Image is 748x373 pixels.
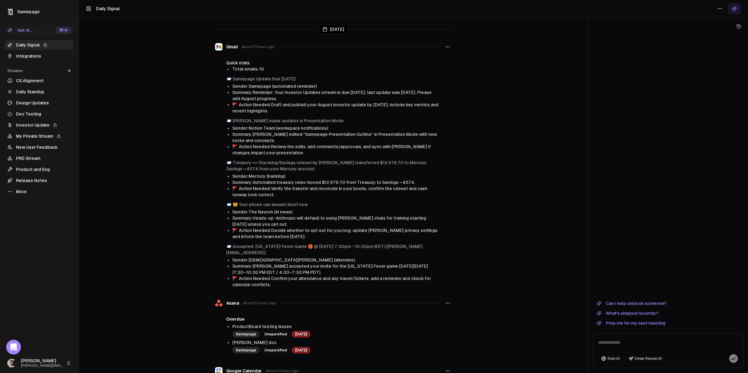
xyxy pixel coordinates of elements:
[5,164,74,174] a: Product and Eng
[318,25,348,34] div: [DATE]
[232,215,440,227] li: Summary: Heads-up: Anthropic will default to using [PERSON_NAME] chats for training starting [DAT...
[232,340,277,345] a: [PERSON_NAME] doc
[5,98,74,108] a: Design Updates
[232,173,440,179] li: Sender: Mercury (banking)
[5,109,74,119] a: Dev Testing
[233,202,308,207] a: 😸 Your phone can answer itself now
[232,276,238,281] span: flag
[232,209,440,215] li: Sender: The Neuron (AI news)
[232,83,440,89] li: Sender: Samepage (automated reminder)
[261,347,290,354] div: Unspecified
[243,301,276,306] span: about 6 hours ago
[5,142,74,152] a: New User Feedback
[21,358,64,364] span: [PERSON_NAME]
[5,66,74,76] div: Streams
[226,44,238,50] span: Gmail
[5,187,74,197] a: More
[226,76,231,81] span: envelope
[232,89,440,102] li: Summary: Reminder: Your Investor Updates stream is due [DATE]; last update was [DATE]. Please add...
[232,179,440,185] li: Summary: Automated treasury rules moved $12,976.70 from Treasury to Savings ••4574.
[232,347,260,354] div: Samepage
[232,185,440,198] li: Action Needed: Verify the transfer and reconcile in your books; confirm the ruleset and cash runw...
[5,51,74,61] a: Integrations
[232,227,440,240] li: Action Needed: Decide whether to opt out for you/org; update [PERSON_NAME] privacy settings and i...
[226,118,231,123] span: envelope
[5,356,74,371] button: [PERSON_NAME][PERSON_NAME][EMAIL_ADDRESS]
[593,319,669,327] button: Prep me for my next meeting
[232,186,238,191] span: flag
[593,300,670,307] button: Can I help unblock someone?
[232,228,238,233] span: flag
[7,27,33,33] div: Ask AI...
[242,44,275,49] span: about 6 hours ago
[6,340,21,355] div: Open Intercom Messenger
[233,76,296,81] a: Samepage Update Due [DATE]
[233,118,344,123] a: [PERSON_NAME] made updates in Presentation Mode
[5,120,74,130] a: Investor Update
[5,76,74,86] a: CS Alignment
[5,87,74,97] a: Daily Standup
[5,153,74,163] a: PRD Stream
[226,160,231,165] span: envelope
[56,27,71,34] div: ⌘ +K
[226,60,440,66] div: Quick stats:
[292,331,310,338] div: [DATE]
[232,324,292,329] a: ProductBoard testing issues
[226,300,239,306] span: Asana
[232,257,440,263] li: Sender: [DEMOGRAPHIC_DATA][PERSON_NAME] (attendee)
[17,9,40,14] span: Samepage
[232,125,440,131] li: Sender: Notion Team (workspace notifications)
[5,40,74,50] a: Daily Signal
[232,66,440,72] li: Total emails: 10
[226,244,423,255] a: Accepted: [US_STATE] Fever Game 🏀 @ [DATE] 7:30pm - 10:30pm (EDT) ([PERSON_NAME][EMAIL_ADDRESS])
[21,363,64,368] span: [PERSON_NAME][EMAIL_ADDRESS]
[7,359,16,367] img: _image
[5,25,74,35] button: Ask AI...⌘+K
[292,347,310,354] div: [DATE]
[232,102,238,107] span: flag
[226,316,440,322] h4: Overdue
[626,354,665,363] button: Deep Research
[593,310,662,317] button: What's shipped recently?
[598,354,623,363] button: Search
[5,176,74,185] a: Release Notes
[232,144,440,156] li: Action Needed: Review the edits, add comments/approvals, and sync with [PERSON_NAME] if changes i...
[215,43,222,51] img: Gmail
[226,202,231,207] span: envelope
[226,244,231,249] span: envelope
[215,300,222,307] img: Asana
[226,160,427,171] a: Treasury <> Checking/Savings ruleset by [PERSON_NAME] transferred $12,976.70 to Mercury Savings •...
[261,331,290,338] div: Unspecified
[5,131,74,141] a: My Private Stream
[96,6,120,12] h1: Daily Signal
[232,331,260,338] div: Samepage
[232,263,440,275] li: Summary: [PERSON_NAME] accepted your invite for the [US_STATE] Fever game [DATE][DATE] (7:30–10:3...
[232,131,440,144] li: Summary: [PERSON_NAME] edited “Samepage Presentation Outline” in Presentation Mode with new notes...
[232,102,440,114] li: Action Needed: Draft and publish your August investor update by [DATE]; include key metrics and r...
[232,275,440,288] li: Action Needed: Confirm your attendance and any travel/tickets; add a reminder and check for calen...
[232,144,238,149] span: flag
